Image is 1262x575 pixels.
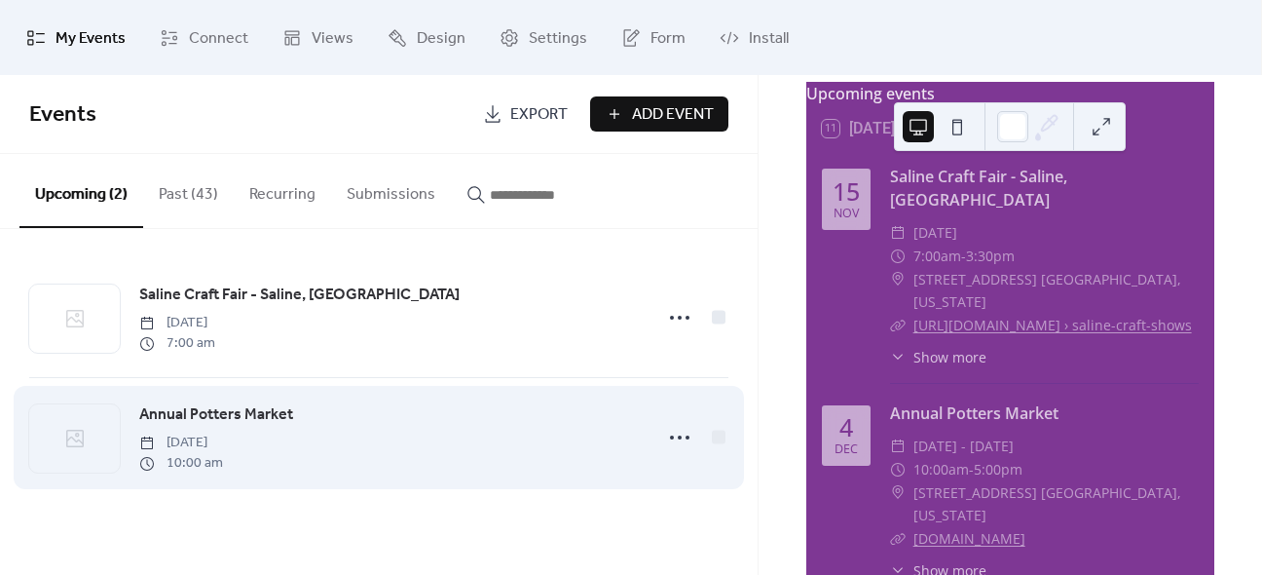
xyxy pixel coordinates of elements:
div: Dec [835,443,858,456]
span: - [969,458,974,481]
div: ​ [890,245,906,268]
a: Settings [485,8,602,67]
button: Recurring [234,154,331,226]
span: [DATE] [913,221,957,245]
div: Upcoming events [806,82,1214,105]
button: Submissions [331,154,451,226]
span: 7:00 am [139,333,215,354]
a: [DOMAIN_NAME] [913,529,1025,548]
span: My Events [56,23,126,54]
div: ​ [890,221,906,245]
span: Annual Potters Market [139,403,293,427]
a: Annual Potters Market [139,402,293,428]
span: [DATE] - [DATE] [913,435,1014,458]
div: 15 [833,179,860,204]
div: ​ [890,527,906,551]
span: Design [417,23,465,54]
a: Saline Craft Fair - Saline, [GEOGRAPHIC_DATA] [139,283,460,308]
div: ​ [890,458,906,481]
a: Form [607,8,700,67]
span: Settings [529,23,587,54]
button: Upcoming (2) [19,154,143,228]
a: Export [468,96,582,132]
a: Design [373,8,480,67]
span: Install [749,23,789,54]
div: ​ [890,347,906,367]
span: Export [510,103,568,127]
a: Annual Potters Market [890,402,1058,424]
span: [STREET_ADDRESS] [GEOGRAPHIC_DATA], [US_STATE] [913,268,1199,315]
span: - [961,245,966,268]
span: [STREET_ADDRESS] [GEOGRAPHIC_DATA], [US_STATE] [913,481,1199,528]
a: [URL][DOMAIN_NAME] › saline-craft-shows [913,316,1192,334]
a: Views [268,8,368,67]
div: ​ [890,268,906,291]
div: 4 [839,415,853,440]
span: 10:00 am [139,453,223,474]
span: Events [29,94,96,136]
div: ​ [890,481,906,505]
span: 3:30pm [966,245,1015,268]
span: 10:00am [913,458,969,481]
span: [DATE] [139,313,215,333]
span: [DATE] [139,433,223,453]
a: My Events [12,8,140,67]
div: ​ [890,435,906,458]
span: Saline Craft Fair - Saline, [GEOGRAPHIC_DATA] [139,284,460,307]
a: Install [705,8,803,67]
div: Nov [834,208,859,220]
button: ​Show more [890,347,986,367]
span: Add Event [632,103,714,127]
span: Form [650,23,686,54]
a: Connect [145,8,263,67]
span: Views [312,23,353,54]
button: Past (43) [143,154,234,226]
div: ​ [890,314,906,337]
button: Add Event [590,96,728,132]
span: 7:00am [913,245,961,268]
span: Connect [189,23,248,54]
span: 5:00pm [974,458,1022,481]
span: Show more [913,347,986,367]
a: Saline Craft Fair - Saline, [GEOGRAPHIC_DATA] [890,166,1067,211]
